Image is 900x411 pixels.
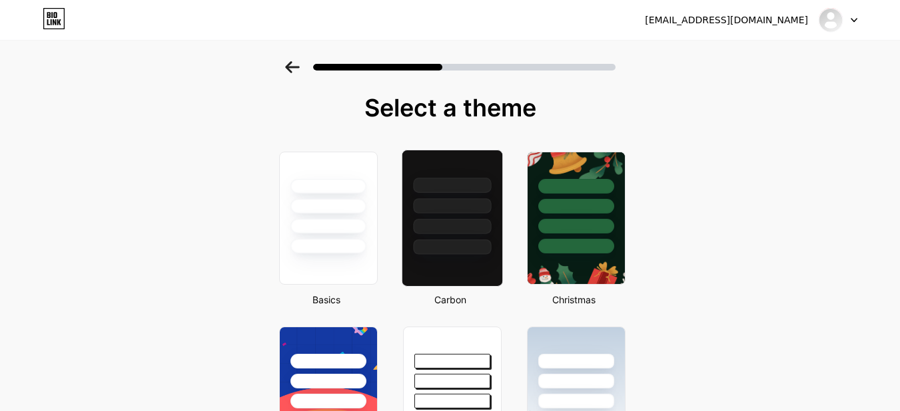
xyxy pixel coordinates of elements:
img: naileditroofingpros [818,7,843,33]
div: Select a theme [274,94,627,121]
div: [EMAIL_ADDRESS][DOMAIN_NAME] [645,13,808,27]
div: Carbon [399,293,502,307]
div: Basics [275,293,378,307]
div: Christmas [523,293,626,307]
